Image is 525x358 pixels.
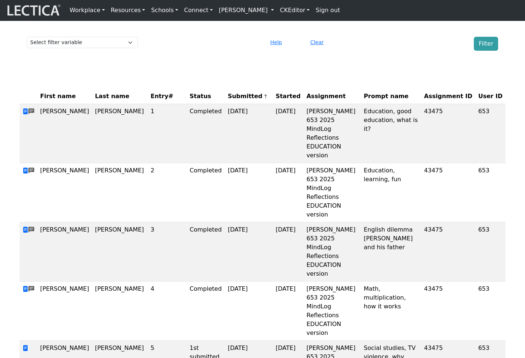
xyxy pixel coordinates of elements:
td: 1 [148,104,187,163]
span: view [22,167,28,174]
span: comments [28,226,34,235]
td: Completed [187,104,225,163]
td: [DATE] [225,282,273,341]
td: English dilemma [PERSON_NAME] and his father [361,222,421,282]
span: Prompt name [364,92,409,101]
td: 653 [475,222,505,282]
span: Submitted [228,92,268,101]
a: CKEditor [277,3,313,18]
a: Sign out [313,3,343,18]
td: [PERSON_NAME] 653 2025 MindLog Reflections EDUCATION version [303,282,361,341]
td: [PERSON_NAME] [37,282,92,341]
td: 43475 [421,163,475,222]
td: 43475 [421,222,475,282]
span: comments [28,167,34,175]
td: Education, good education, what is it? [361,104,421,163]
button: Filter [474,37,498,51]
button: Clear [307,37,327,48]
a: Schools [148,3,181,18]
td: [PERSON_NAME] [37,222,92,282]
span: view [22,108,28,115]
span: view [22,345,28,352]
td: [PERSON_NAME] 653 2025 MindLog Reflections EDUCATION version [303,104,361,163]
td: [PERSON_NAME] [92,104,148,163]
td: Completed [187,282,225,341]
td: 43475 [421,104,475,163]
button: Help [267,37,285,48]
td: [DATE] [225,163,273,222]
td: [PERSON_NAME] [37,163,92,222]
td: [DATE] [273,163,304,222]
td: 2 [148,163,187,222]
a: Connect [181,3,216,18]
td: 653 [475,282,505,341]
td: Math, multiplication, how it works [361,282,421,341]
td: [PERSON_NAME] [37,104,92,163]
td: Completed [187,163,225,222]
span: Status [190,92,211,101]
td: [DATE] [273,222,304,282]
span: Assignment [306,92,345,101]
img: lecticalive [6,3,61,17]
td: 4 [148,282,187,341]
td: [DATE] [225,104,273,163]
td: Completed [187,222,225,282]
td: [PERSON_NAME] 653 2025 MindLog Reflections EDUCATION version [303,163,361,222]
th: Last name [92,89,148,104]
a: Help [267,39,285,46]
span: Entry# [151,92,184,101]
span: view [22,226,28,233]
td: 43475 [421,282,475,341]
th: Started [273,89,304,104]
td: 653 [475,104,505,163]
span: view [22,286,28,293]
a: [PERSON_NAME] [216,3,277,18]
td: [PERSON_NAME] [92,282,148,341]
span: comments [28,285,34,294]
td: 3 [148,222,187,282]
td: 653 [475,163,505,222]
td: [DATE] [225,222,273,282]
td: [PERSON_NAME] 653 2025 MindLog Reflections EDUCATION version [303,222,361,282]
a: Resources [108,3,148,18]
td: Education, learning, fun [361,163,421,222]
span: User ID [478,92,503,101]
a: Workplace [67,3,108,18]
td: [PERSON_NAME] [92,163,148,222]
td: [PERSON_NAME] [92,222,148,282]
span: Assignment ID [424,92,472,101]
td: [DATE] [273,104,304,163]
span: First name [40,92,76,101]
span: comments [28,107,34,116]
td: [DATE] [273,282,304,341]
